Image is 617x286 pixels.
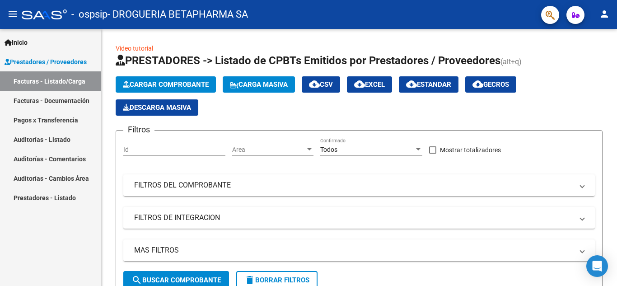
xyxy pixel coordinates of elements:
span: Gecros [472,80,509,89]
span: Inicio [5,38,28,47]
mat-icon: cloud_download [354,79,365,89]
mat-panel-title: FILTROS DEL COMPROBANTE [134,180,573,190]
button: Estandar [399,76,458,93]
mat-icon: cloud_download [309,79,320,89]
button: Carga Masiva [223,76,295,93]
mat-expansion-panel-header: FILTROS DE INTEGRACION [123,207,595,229]
mat-icon: cloud_download [472,79,483,89]
button: Cargar Comprobante [116,76,216,93]
span: Prestadores / Proveedores [5,57,87,67]
span: Area [232,146,305,154]
span: Mostrar totalizadores [440,145,501,155]
span: - DROGUERIA BETAPHARMA SA [108,5,248,24]
mat-icon: search [131,275,142,286]
button: EXCEL [347,76,392,93]
h3: Filtros [123,123,154,136]
span: Borrar Filtros [244,276,309,284]
mat-panel-title: FILTROS DE INTEGRACION [134,213,573,223]
span: PRESTADORES -> Listado de CPBTs Emitidos por Prestadores / Proveedores [116,54,500,67]
span: - ospsip [71,5,108,24]
span: Cargar Comprobante [123,80,209,89]
span: Descarga Masiva [123,103,191,112]
span: Todos [320,146,337,153]
button: Gecros [465,76,516,93]
span: EXCEL [354,80,385,89]
mat-icon: delete [244,275,255,286]
span: Carga Masiva [230,80,288,89]
div: Open Intercom Messenger [586,255,608,277]
mat-icon: cloud_download [406,79,417,89]
button: Descarga Masiva [116,99,198,116]
button: CSV [302,76,340,93]
mat-icon: person [599,9,610,19]
span: Buscar Comprobante [131,276,221,284]
mat-expansion-panel-header: MAS FILTROS [123,239,595,261]
mat-icon: menu [7,9,18,19]
span: CSV [309,80,333,89]
span: (alt+q) [500,57,522,66]
a: Video tutorial [116,45,153,52]
app-download-masive: Descarga masiva de comprobantes (adjuntos) [116,99,198,116]
span: Estandar [406,80,451,89]
mat-expansion-panel-header: FILTROS DEL COMPROBANTE [123,174,595,196]
mat-panel-title: MAS FILTROS [134,245,573,255]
